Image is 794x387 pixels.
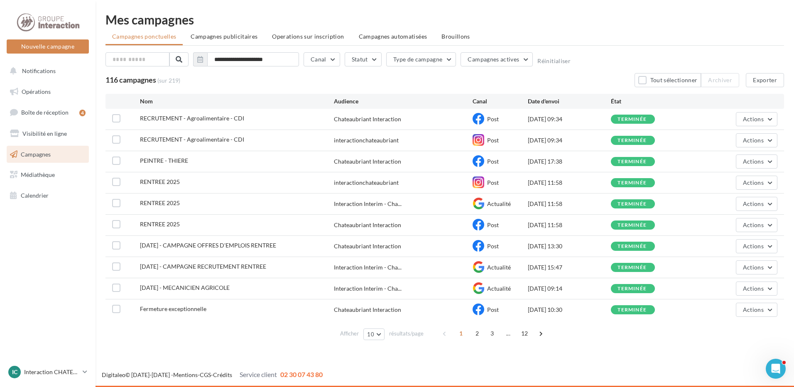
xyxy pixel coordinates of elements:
button: Actions [736,218,777,232]
span: Interaction Interim - Cha... [334,200,402,208]
a: Calendrier [5,187,91,204]
span: Campagnes automatisées [359,33,427,40]
button: Actions [736,282,777,296]
div: Chateaubriant Interaction [334,242,401,250]
button: Actions [736,112,777,126]
span: Actions [743,179,764,186]
span: Operations sur inscription [272,33,344,40]
div: [DATE] 11:58 [528,200,611,208]
span: Service client [240,370,277,378]
div: terminée [618,201,647,207]
span: 10 [367,331,374,338]
span: Actions [743,242,764,250]
button: Actions [736,154,777,169]
span: RECRUTEMENT - Agroalimentaire - CDI [140,136,244,143]
div: [DATE] 13:30 [528,242,611,250]
span: 21/08/2025 - CAMPAGNE RECRUTEMENT RENTREE [140,263,266,270]
button: Nouvelle campagne [7,39,89,54]
div: [DATE] 09:34 [528,115,611,123]
div: terminée [618,244,647,249]
button: Campagnes actives [461,52,533,66]
span: Post [487,137,499,144]
span: Post [487,306,499,313]
span: Post [487,221,499,228]
span: Brouillons [441,33,470,40]
div: [DATE] 09:34 [528,136,611,145]
div: Chateaubriant Interaction [334,157,401,166]
span: Post [487,115,499,122]
span: RENTREE 2025 [140,178,180,185]
span: Actualité [487,264,511,271]
span: RECRUTEMENT - Agroalimentaire - CDI [140,115,244,122]
button: Actions [736,133,777,147]
div: terminée [618,265,647,270]
span: 116 campagnes [105,75,156,84]
button: Actions [736,176,777,190]
span: Campagnes publicitaires [191,33,257,40]
span: Interaction Interim - Cha... [334,284,402,293]
span: Médiathèque [21,171,55,178]
div: [DATE] 15:47 [528,263,611,272]
a: Campagnes [5,146,91,163]
div: [DATE] 10:30 [528,306,611,314]
div: Canal [473,97,528,105]
a: Digitaleo [102,371,125,378]
a: Crédits [213,371,232,378]
div: Audience [334,97,473,105]
span: Actualité [487,200,511,207]
span: 2 [471,327,484,340]
div: 4 [79,110,86,116]
button: Notifications [5,62,87,80]
button: Archiver [701,73,739,87]
span: Actions [743,200,764,207]
span: Actions [743,158,764,165]
div: [DATE] 11:58 [528,179,611,187]
span: RENTREE 2025 [140,220,180,228]
button: Type de campagne [386,52,456,66]
div: Chateaubriant Interaction [334,115,401,123]
div: terminée [618,117,647,122]
button: Canal [304,52,340,66]
a: Opérations [5,83,91,100]
button: Actions [736,260,777,274]
span: ... [502,327,515,340]
span: Actions [743,306,764,313]
span: RENTREE 2025 [140,199,180,206]
button: Actions [736,197,777,211]
div: terminée [618,138,647,143]
div: terminée [618,223,647,228]
span: résultats/page [389,330,424,338]
div: terminée [618,180,647,186]
div: Chateaubriant Interaction [334,306,401,314]
span: Fermeture exceptionnelle [140,305,206,312]
span: (sur 219) [157,76,180,85]
span: Actions [743,264,764,271]
div: [DATE] 17:38 [528,157,611,166]
a: CGS [200,371,211,378]
div: terminée [618,286,647,291]
span: Interaction Interim - Cha... [334,263,402,272]
a: Médiathèque [5,166,91,184]
span: Actions [743,221,764,228]
span: 12 [518,327,532,340]
a: Mentions [173,371,198,378]
div: Nom [140,97,334,105]
span: 22/08/2025 - CAMPAGNE OFFRES D'EMPLOIS RENTREE [140,242,276,249]
div: Chateaubriant Interaction [334,221,401,229]
span: PEINTRE - THIERE [140,157,188,164]
iframe: Intercom live chat [766,359,786,379]
span: Campagnes actives [468,56,519,63]
span: Post [487,158,499,165]
span: Visibilité en ligne [22,130,67,137]
span: IC [12,368,17,376]
div: État [611,97,694,105]
div: Mes campagnes [105,13,784,26]
span: Actualité [487,285,511,292]
div: interactionchateaubriant [334,179,399,187]
a: Boîte de réception4 [5,103,91,121]
button: Tout sélectionner [635,73,701,87]
span: 1 [454,327,468,340]
div: interactionchateaubriant [334,136,399,145]
span: Opérations [22,88,51,95]
button: Statut [345,52,382,66]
